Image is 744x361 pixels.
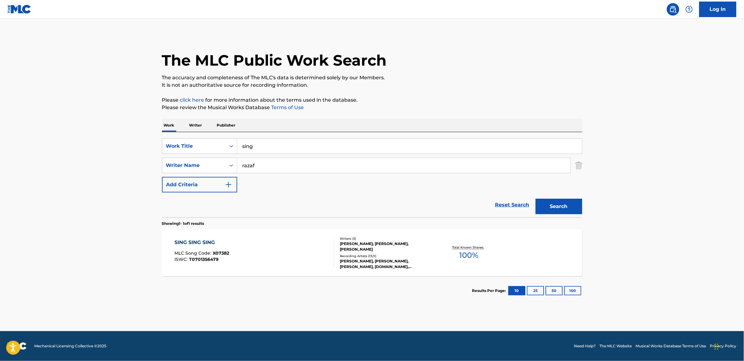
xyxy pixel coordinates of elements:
[472,288,508,294] p: Results Per Page:
[187,119,204,132] p: Writer
[508,286,525,295] button: 10
[162,229,582,276] a: SING SING SINGMLC Song Code:X07382ISWC:T0701356479Writers (3)[PERSON_NAME], [PERSON_NAME], [PERSO...
[460,250,478,261] span: 100 %
[340,254,434,258] div: Recording Artists ( 1321 )
[174,239,229,246] div: SING SING SING
[686,6,693,13] img: help
[162,221,204,226] p: Showing 1 - 1 of 1 results
[34,343,106,349] span: Mechanical Licensing Collective © 2025
[225,181,232,188] img: 9d2ae6d4665cec9f34b9.svg
[715,337,719,356] div: Drag
[7,342,27,350] img: logo
[162,51,387,70] h1: The MLC Public Work Search
[162,81,582,89] p: It is not an authoritative source for recording information.
[546,286,563,295] button: 50
[162,74,582,81] p: The accuracy and completeness of The MLC's data is determined solely by our Members.
[7,5,31,14] img: MLC Logo
[162,138,582,217] form: Search Form
[683,3,695,16] div: Help
[713,331,744,361] iframe: Chat Widget
[162,119,176,132] p: Work
[180,97,204,103] a: click here
[340,241,434,252] div: [PERSON_NAME], [PERSON_NAME], [PERSON_NAME]
[162,177,237,192] button: Add Criteria
[669,6,677,13] img: search
[536,199,582,214] button: Search
[270,104,304,110] a: Terms of Use
[600,343,632,349] a: The MLC Website
[452,245,486,250] p: Total Known Shares:
[340,258,434,270] div: [PERSON_NAME], [PERSON_NAME], [PERSON_NAME], [DOMAIN_NAME], [DOMAIN_NAME]
[162,104,582,111] p: Please review the Musical Works Database
[340,236,434,241] div: Writers ( 3 )
[492,198,533,212] a: Reset Search
[699,2,737,17] a: Log In
[667,3,679,16] a: Public Search
[636,343,706,349] a: Musical Works Database Terms of Use
[166,142,222,150] div: Work Title
[564,286,581,295] button: 100
[174,257,189,262] span: ISWC :
[162,96,582,104] p: Please for more information about the terms used in the database.
[189,257,219,262] span: T0701356479
[574,343,596,349] a: Need Help?
[213,250,229,256] span: X07382
[527,286,544,295] button: 25
[174,250,213,256] span: MLC Song Code :
[215,119,238,132] p: Publisher
[575,158,582,173] img: Delete Criterion
[166,162,222,169] div: Writer Name
[710,343,737,349] a: Privacy Policy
